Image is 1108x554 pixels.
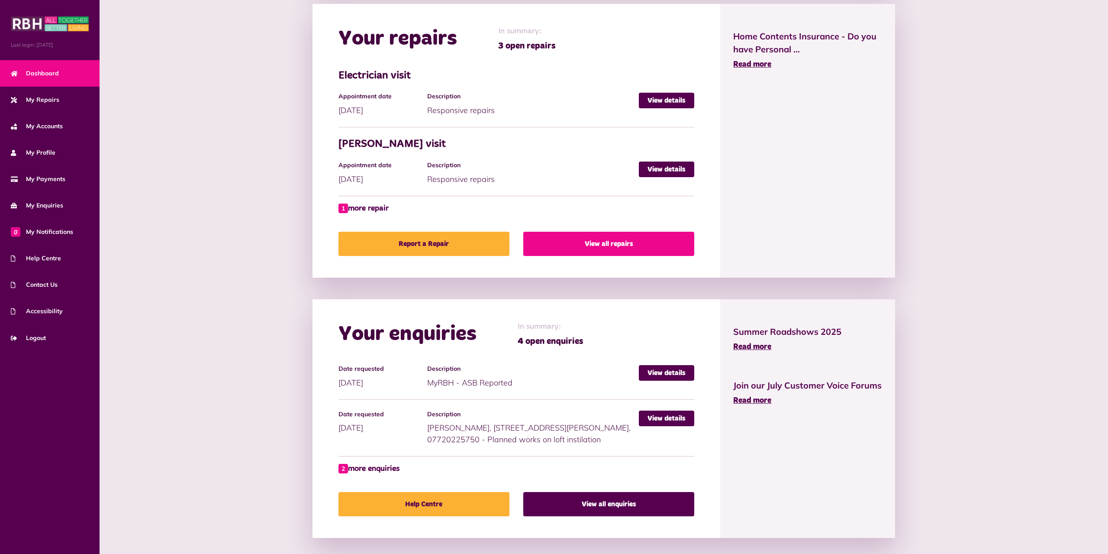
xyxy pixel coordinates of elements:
a: Help Centre [338,492,509,516]
div: MyRBH - ASB Reported [427,365,639,389]
h4: Date requested [338,411,423,418]
h4: Appointment date [338,162,423,169]
span: In summary: [518,321,583,333]
a: View details [639,365,694,381]
a: Report a Repair [338,232,509,256]
h4: Date requested [338,365,423,373]
h4: Description [427,365,635,373]
h3: Electrician visit [338,70,695,82]
span: My Accounts [11,122,63,131]
a: View all repairs [523,232,694,256]
a: Join our July Customer Voice Forums Read more [733,379,882,407]
div: Responsive repairs [427,93,639,116]
span: My Repairs [11,95,59,104]
h4: Appointment date [338,93,423,100]
h4: Description [427,411,635,418]
span: Contact Us [11,280,58,289]
a: Home Contents Insurance - Do you have Personal ... Read more [733,30,882,71]
a: View details [639,411,694,426]
a: 2 more enquiries [338,463,399,475]
span: 4 open enquiries [518,335,583,348]
span: My Profile [11,148,55,157]
div: [DATE] [338,411,428,434]
span: My Payments [11,175,65,184]
h2: Your enquiries [338,322,477,347]
h3: [PERSON_NAME] visit [338,138,695,151]
span: My Enquiries [11,201,63,210]
span: Summer Roadshows 2025 [733,325,882,338]
a: View all enquiries [523,492,694,516]
div: [DATE] [338,93,428,116]
span: 0 [11,227,20,237]
a: View details [639,162,694,177]
span: My Notifications [11,227,73,237]
span: Read more [733,397,771,405]
a: View details [639,93,694,108]
span: 1 [338,204,348,213]
div: [PERSON_NAME], [STREET_ADDRESS][PERSON_NAME], 07720225750 - Planned works on loft instilation [427,411,639,446]
span: In summary: [498,26,556,37]
img: MyRBH [11,15,89,32]
span: Logout [11,334,46,343]
span: Dashboard [11,69,59,78]
div: Responsive repairs [427,162,639,185]
span: Read more [733,343,771,351]
span: 2 [338,464,348,473]
a: Summer Roadshows 2025 Read more [733,325,882,353]
div: [DATE] [338,162,428,185]
span: Read more [733,61,771,68]
h4: Description [427,93,635,100]
div: [DATE] [338,365,428,389]
h2: Your repairs [338,26,457,52]
span: Join our July Customer Voice Forums [733,379,882,392]
a: 1 more repair [338,203,389,214]
span: Accessibility [11,307,63,316]
span: Home Contents Insurance - Do you have Personal ... [733,30,882,56]
span: Help Centre [11,254,61,263]
span: Last login: [DATE] [11,41,89,49]
span: 3 open repairs [498,39,556,52]
h4: Description [427,162,635,169]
